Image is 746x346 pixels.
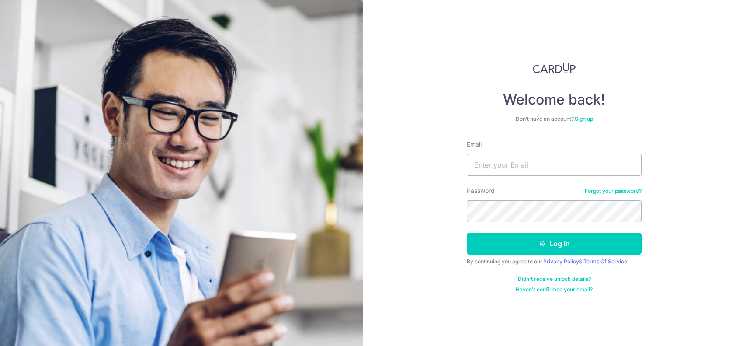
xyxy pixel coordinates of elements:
[516,286,593,293] a: Haven't confirmed your email?
[575,115,593,122] a: Sign up
[467,186,495,195] label: Password
[533,63,576,73] img: CardUp Logo
[583,258,627,265] a: Terms Of Service
[467,91,642,108] h4: Welcome back!
[467,258,642,265] div: By continuing you agree to our &
[467,154,642,176] input: Enter your Email
[518,276,591,283] a: Didn't receive unlock details?
[467,115,642,122] div: Don’t have an account?
[585,188,642,195] a: Forgot your password?
[543,258,579,265] a: Privacy Policy
[467,233,642,255] button: Log in
[467,140,482,149] label: Email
